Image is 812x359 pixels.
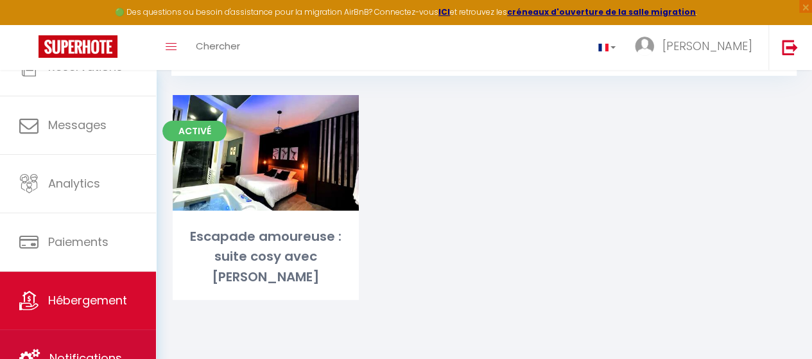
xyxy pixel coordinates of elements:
[186,25,250,70] a: Chercher
[196,39,240,53] span: Chercher
[173,227,359,287] div: Escapade amoureuse : suite cosy avec [PERSON_NAME]
[48,117,107,133] span: Messages
[507,6,696,17] a: créneaux d'ouverture de la salle migration
[48,292,127,308] span: Hébergement
[48,234,108,250] span: Paiements
[48,175,100,191] span: Analytics
[162,121,227,141] span: Activé
[39,35,117,58] img: Super Booking
[635,37,654,56] img: ...
[10,5,49,44] button: Ouvrir le widget de chat LiveChat
[48,58,123,74] span: Réservations
[438,6,450,17] a: ICI
[625,25,768,70] a: ... [PERSON_NAME]
[782,39,798,55] img: logout
[662,38,752,54] span: [PERSON_NAME]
